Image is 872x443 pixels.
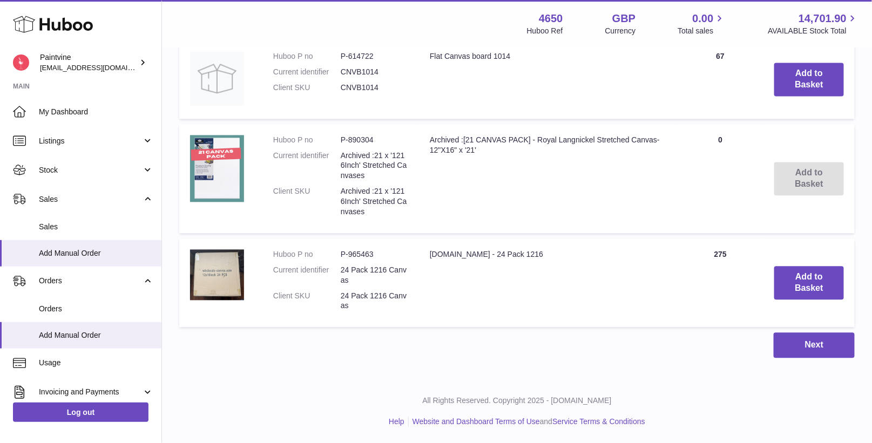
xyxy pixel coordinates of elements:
button: Add to Basket [774,266,844,299]
img: euan@paintvine.co.uk [13,54,29,71]
span: Usage [39,358,153,368]
dt: Current identifier [273,265,341,285]
span: Orders [39,304,153,314]
td: Archived :[21 CANVAS PACK] - Royal Langnickel Stretched Canvas-12"X16" x '21' [419,124,677,233]
a: 0.00 Total sales [678,11,726,36]
a: Service Terms & Conditions [552,417,645,426]
dd: P-965463 [341,249,408,260]
span: Invoicing and Payments [39,387,142,397]
span: Orders [39,276,142,286]
td: 275 [677,238,763,327]
dt: Client SKU [273,83,341,93]
a: 14,701.90 AVAILABLE Stock Total [768,11,859,36]
div: Currency [605,26,636,36]
div: Huboo Ref [527,26,563,36]
dd: Archived :21 x '1216Inch' Stretched Canvases [341,151,408,181]
a: Help [389,417,404,426]
dd: Archived :21 x '1216Inch' Stretched Canvases [341,186,408,217]
td: 0 [677,124,763,233]
dt: Current identifier [273,151,341,181]
a: Log out [13,403,148,422]
span: My Dashboard [39,107,153,117]
img: Flat Canvas board 1014 [190,51,244,105]
td: [DOMAIN_NAME] - 24 Pack 1216 [419,238,677,327]
dt: Huboo P no [273,249,341,260]
div: Paintvine [40,52,137,73]
strong: 4650 [539,11,563,26]
span: Add Manual Order [39,248,153,258]
span: AVAILABLE Stock Total [768,26,859,36]
dt: Client SKU [273,291,341,311]
dt: Client SKU [273,186,341,217]
p: All Rights Reserved. Copyright 2025 - [DOMAIN_NAME] [171,396,863,406]
li: and [409,417,645,427]
span: [EMAIL_ADDRESS][DOMAIN_NAME] [40,63,159,72]
button: Next [774,332,855,358]
img: Archived :[21 CANVAS PACK] - Royal Langnickel Stretched Canvas-12"X16" x '21' [190,135,244,202]
img: wholesale-canvas.com - 24 Pack 1216 [190,249,244,300]
dd: 24 Pack 1216 Canvas [341,265,408,285]
span: Stock [39,165,142,175]
td: Flat Canvas board 1014 [419,40,677,119]
span: Sales [39,222,153,232]
span: Total sales [678,26,726,36]
td: 67 [677,40,763,119]
dt: Huboo P no [273,51,341,62]
span: Sales [39,194,142,205]
a: Website and Dashboard Terms of Use [413,417,540,426]
span: Add Manual Order [39,330,153,340]
span: Listings [39,136,142,146]
dd: 24 Pack 1216 Canvas [341,291,408,311]
dt: Huboo P no [273,135,341,145]
span: 0.00 [693,11,714,26]
dd: CNVB1014 [341,83,408,93]
dd: P-890304 [341,135,408,145]
span: 14,701.90 [799,11,847,26]
dt: Current identifier [273,67,341,77]
dd: CNVB1014 [341,67,408,77]
strong: GBP [612,11,636,26]
dd: P-614722 [341,51,408,62]
button: Add to Basket [774,63,844,96]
